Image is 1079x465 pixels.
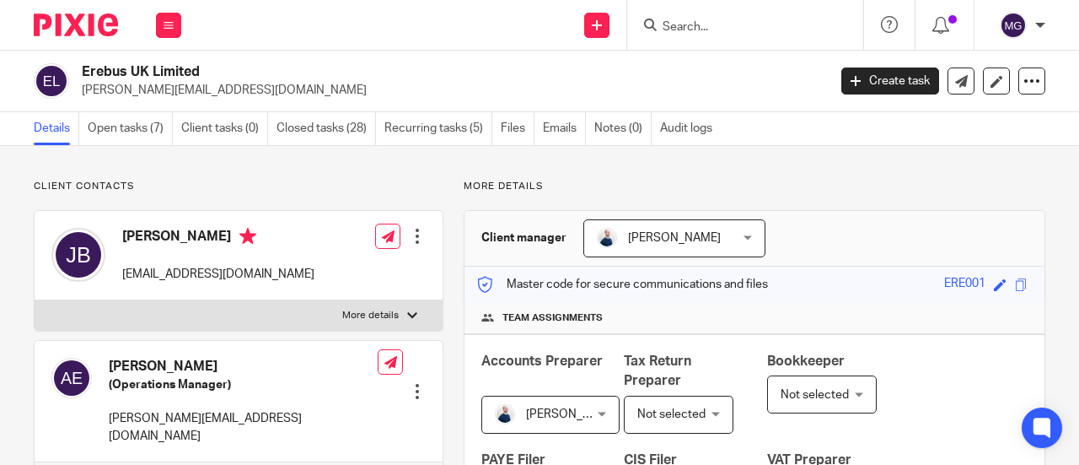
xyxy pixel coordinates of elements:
[82,82,816,99] p: [PERSON_NAME][EMAIL_ADDRESS][DOMAIN_NAME]
[1000,12,1027,39] img: svg%3E
[502,311,603,325] span: Team assignments
[495,404,515,424] img: MC_T&CO-3.jpg
[82,63,669,81] h2: Erebus UK Limited
[624,354,691,387] span: Tax Return Preparer
[944,275,985,295] div: ERE001
[841,68,939,95] a: Create task
[637,408,706,420] span: Not selected
[767,354,845,368] span: Bookkeeper
[481,354,603,368] span: Accounts Preparer
[661,20,813,35] input: Search
[781,389,849,401] span: Not selected
[51,228,105,282] img: svg%3E
[384,112,492,145] a: Recurring tasks (5)
[88,112,173,145] a: Open tasks (7)
[276,112,376,145] a: Closed tasks (28)
[501,112,534,145] a: Files
[628,232,721,244] span: [PERSON_NAME]
[34,112,79,145] a: Details
[543,112,586,145] a: Emails
[34,63,69,99] img: svg%3E
[660,112,721,145] a: Audit logs
[477,276,768,293] p: Master code for secure communications and files
[181,112,268,145] a: Client tasks (0)
[34,180,443,193] p: Client contacts
[597,228,617,248] img: MC_T&CO-3.jpg
[239,228,256,245] i: Primary
[342,309,399,322] p: More details
[122,228,314,249] h4: [PERSON_NAME]
[122,266,314,283] p: [EMAIL_ADDRESS][DOMAIN_NAME]
[109,376,378,393] h5: (Operations Manager)
[464,180,1045,193] p: More details
[109,358,378,376] h4: [PERSON_NAME]
[51,358,92,398] img: svg%3E
[594,112,652,145] a: Notes (0)
[481,230,566,246] h3: Client manager
[526,408,619,420] span: [PERSON_NAME]
[109,410,378,445] p: [PERSON_NAME][EMAIL_ADDRESS][DOMAIN_NAME]
[34,14,118,36] img: Pixie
